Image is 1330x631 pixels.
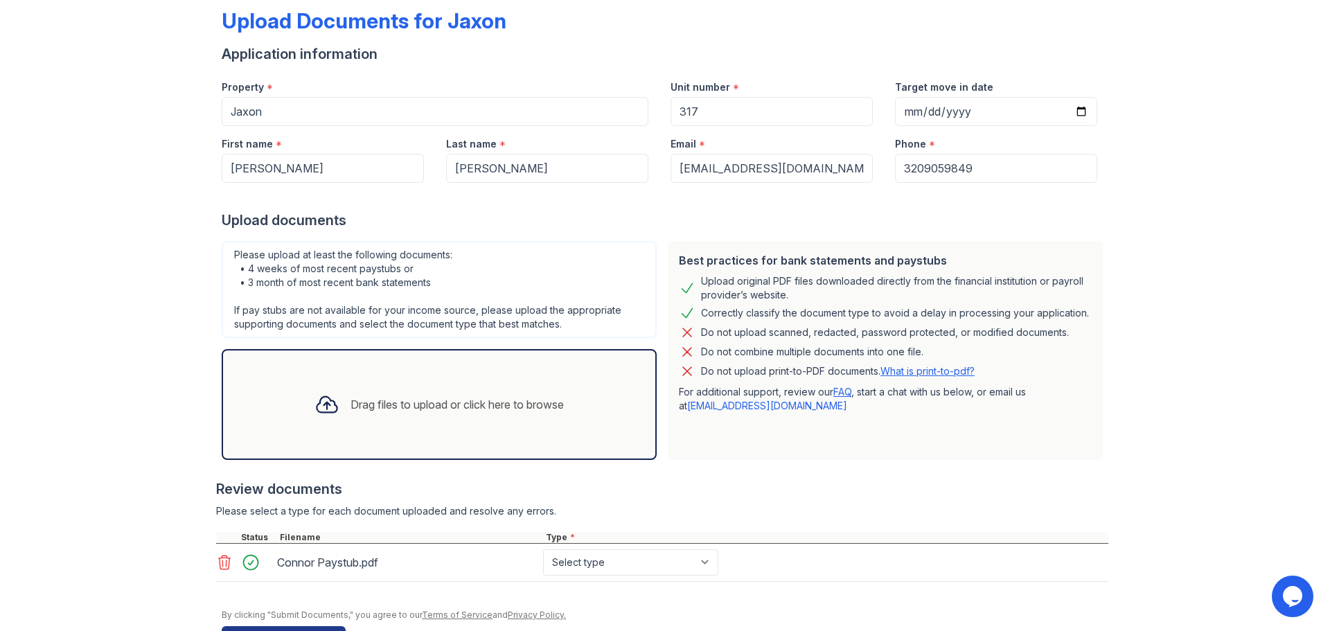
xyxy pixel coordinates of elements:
div: Do not upload scanned, redacted, password protected, or modified documents. [701,324,1069,341]
div: Filename [277,532,543,543]
a: Terms of Service [422,610,493,620]
iframe: chat widget [1272,576,1316,617]
div: Do not combine multiple documents into one file. [701,344,923,360]
label: First name [222,137,273,151]
label: Unit number [671,80,730,94]
div: Upload documents [222,211,1108,230]
label: Phone [895,137,926,151]
label: Last name [446,137,497,151]
div: Best practices for bank statements and paystubs [679,252,1092,269]
div: Application information [222,44,1108,64]
label: Email [671,137,696,151]
div: Please upload at least the following documents: • 4 weeks of most recent paystubs or • 3 month of... [222,241,657,338]
p: Do not upload print-to-PDF documents. [701,364,975,378]
a: FAQ [833,386,851,398]
div: Please select a type for each document uploaded and resolve any errors. [216,504,1108,518]
label: Property [222,80,264,94]
p: For additional support, review our , start a chat with us below, or email us at [679,385,1092,413]
div: Upload original PDF files downloaded directly from the financial institution or payroll provider’... [701,274,1092,302]
div: Review documents [216,479,1108,499]
div: Drag files to upload or click here to browse [351,396,564,413]
a: What is print-to-pdf? [880,365,975,377]
div: Upload Documents for Jaxon [222,8,506,33]
div: Status [238,532,277,543]
div: Correctly classify the document type to avoid a delay in processing your application. [701,305,1089,321]
div: Type [543,532,1108,543]
a: [EMAIL_ADDRESS][DOMAIN_NAME] [687,400,847,411]
a: Privacy Policy. [508,610,566,620]
div: Connor Paystub.pdf [277,551,538,574]
label: Target move in date [895,80,993,94]
div: By clicking "Submit Documents," you agree to our and [222,610,1108,621]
